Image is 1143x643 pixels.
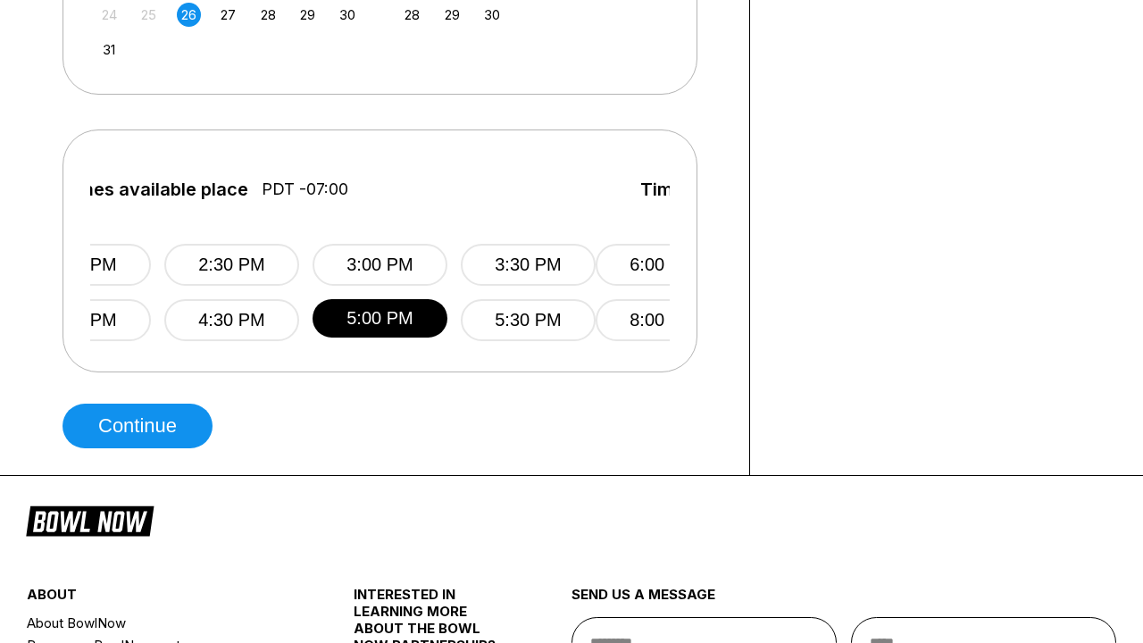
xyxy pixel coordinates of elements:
[400,3,424,27] div: Choose Sunday, September 28th, 2025
[596,244,730,286] button: 6:00 PM
[640,180,828,199] span: Times available place
[63,404,213,448] button: Continue
[216,3,240,27] div: Choose Wednesday, August 27th, 2025
[336,3,360,27] div: Choose Saturday, August 30th, 2025
[313,299,447,338] button: 5:00 PM
[571,586,1116,617] div: send us a message
[480,3,504,27] div: Choose Tuesday, September 30th, 2025
[440,3,464,27] div: Choose Monday, September 29th, 2025
[296,3,320,27] div: Choose Friday, August 29th, 2025
[164,299,299,341] button: 4:30 PM
[262,180,348,199] span: PDT -07:00
[313,244,447,286] button: 3:00 PM
[164,244,299,286] button: 2:30 PM
[256,3,280,27] div: Choose Thursday, August 28th, 2025
[27,612,299,634] a: About BowlNow
[97,38,121,62] div: Choose Sunday, August 31st, 2025
[461,299,596,341] button: 5:30 PM
[177,3,201,27] div: Choose Tuesday, August 26th, 2025
[97,3,121,27] div: Not available Sunday, August 24th, 2025
[27,586,299,612] div: about
[461,244,596,286] button: 3:30 PM
[596,299,730,341] button: 8:00 PM
[61,180,248,199] span: Times available place
[137,3,161,27] div: Not available Monday, August 25th, 2025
